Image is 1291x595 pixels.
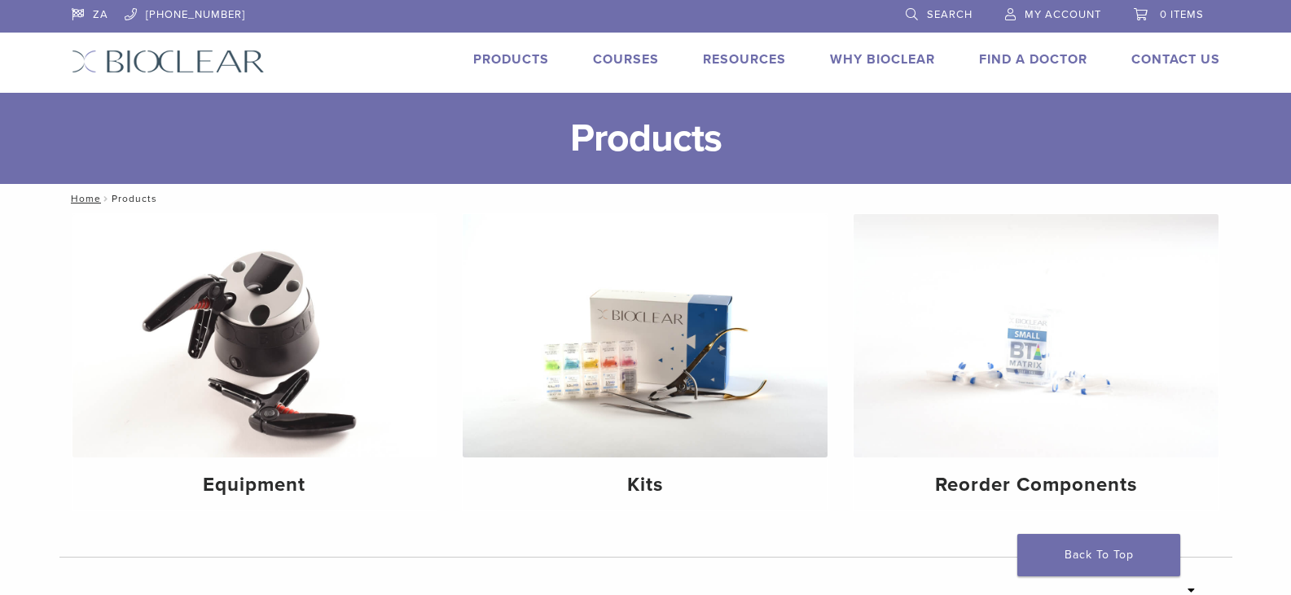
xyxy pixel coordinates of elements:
a: Contact Us [1131,51,1220,68]
img: Kits [463,214,828,457]
span: 0 items [1160,8,1204,21]
a: Products [473,51,549,68]
a: Home [66,193,101,204]
a: Reorder Components [854,214,1219,510]
a: Courses [593,51,659,68]
span: My Account [1025,8,1101,21]
a: Equipment [72,214,437,510]
h4: Reorder Components [867,470,1205,500]
span: Search [927,8,973,21]
img: Bioclear [72,50,265,73]
h4: Equipment [86,470,424,500]
a: Find A Doctor [979,51,1087,68]
img: Reorder Components [854,214,1219,457]
a: Resources [703,51,786,68]
nav: Products [59,184,1232,213]
a: Back To Top [1017,534,1180,576]
span: / [101,195,112,203]
a: Kits [463,214,828,510]
a: Why Bioclear [830,51,935,68]
img: Equipment [72,214,437,457]
h4: Kits [476,470,815,500]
